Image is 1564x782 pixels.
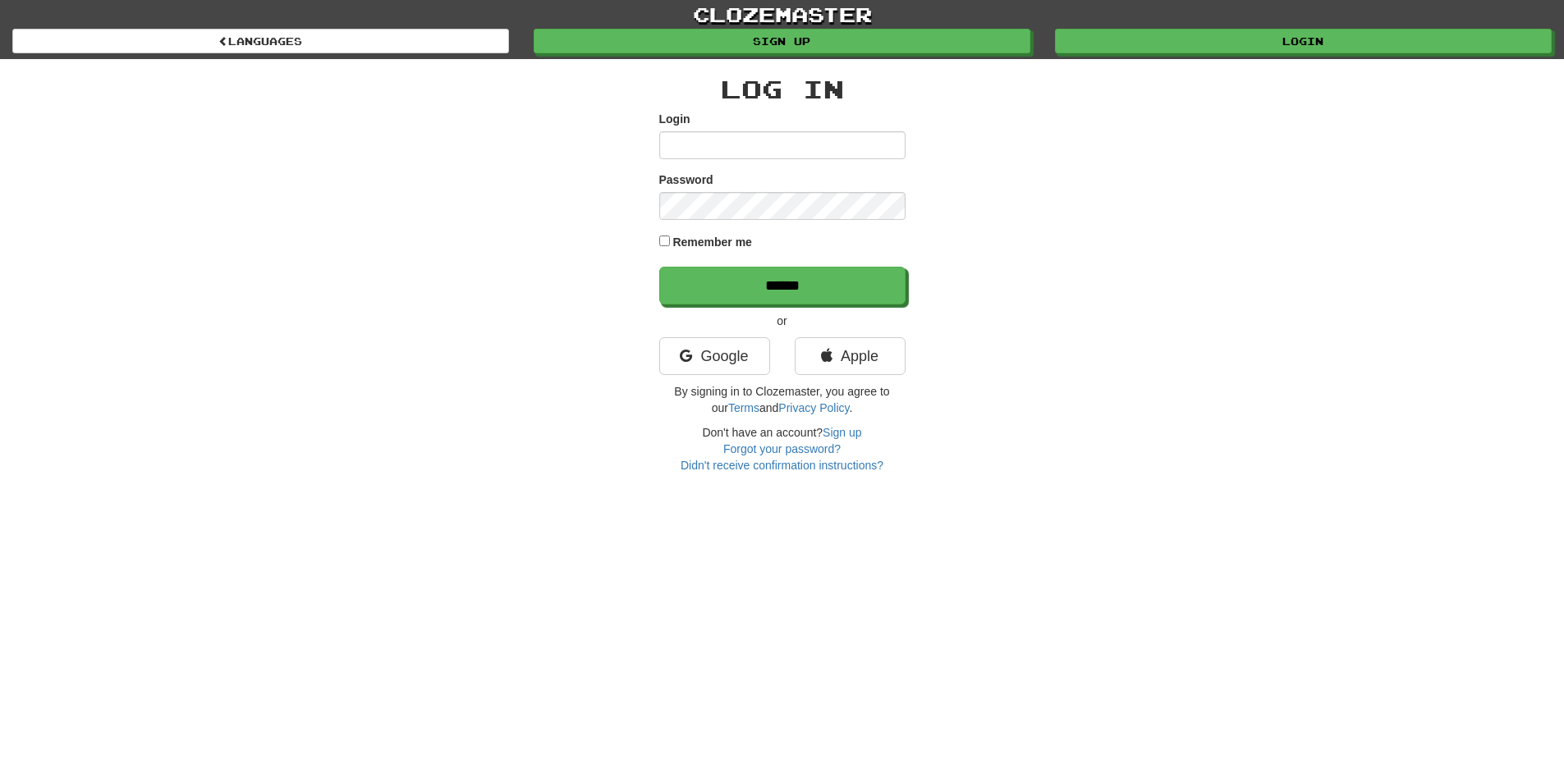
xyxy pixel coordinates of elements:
a: Languages [12,29,509,53]
a: Apple [795,337,906,375]
a: Privacy Policy [778,401,849,414]
p: By signing in to Clozemaster, you agree to our and . [659,383,906,416]
a: Didn't receive confirmation instructions? [681,459,883,472]
a: Google [659,337,770,375]
h2: Log In [659,75,906,103]
p: or [659,313,906,329]
a: Login [1055,29,1552,53]
div: Don't have an account? [659,424,906,473]
a: Forgot your password? [723,442,841,455]
a: Sign up [823,426,861,439]
a: Terms [728,401,759,414]
a: Sign up [534,29,1030,53]
label: Remember me [672,234,752,250]
label: Password [659,171,713,188]
label: Login [659,111,690,127]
